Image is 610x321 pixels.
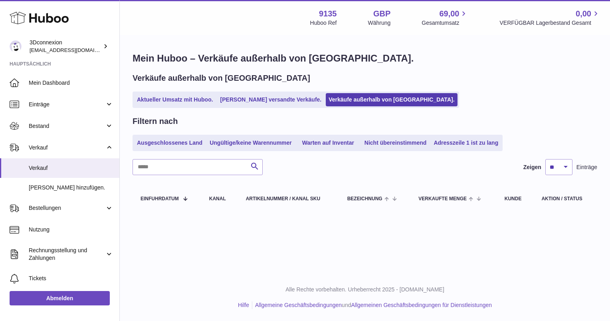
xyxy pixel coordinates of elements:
h2: Filtern nach [133,116,178,127]
div: Währung [368,19,391,27]
span: Nutzung [29,226,113,233]
span: Verkauf [29,144,105,152]
a: [PERSON_NAME] versandte Verkäufe. [218,93,325,106]
span: Tickets [29,275,113,282]
div: Huboo Ref [310,19,337,27]
span: Bezeichnung [347,196,382,201]
div: Aktion / Status [541,196,589,201]
h1: Mein Huboo – Verkäufe außerhalb von [GEOGRAPHIC_DATA]. [133,52,597,65]
a: 0,00 VERFÜGBAR Lagerbestand Gesamt [499,8,600,27]
div: Kunde [505,196,526,201]
span: Einträge [29,101,105,108]
span: Einfuhrdatum [141,196,179,201]
div: Artikelnummer / Kanal SKU [246,196,331,201]
a: Abmelden [10,291,110,305]
span: Bestellungen [29,204,105,212]
span: [PERSON_NAME] hinzufügen. [29,184,113,191]
a: Warten auf Inventar [296,136,360,150]
span: Einträge [576,163,597,171]
span: 0,00 [576,8,591,19]
a: 69,00 Gesamtumsatz [422,8,468,27]
span: Gesamtumsatz [422,19,468,27]
p: Alle Rechte vorbehalten. Urheberrecht 2025 - [DOMAIN_NAME] [126,286,604,293]
span: [EMAIL_ADDRESS][DOMAIN_NAME] [30,47,117,53]
div: 3Dconnexion [30,39,101,54]
a: Verkäufe außerhalb von [GEOGRAPHIC_DATA]. [326,93,457,106]
a: Nicht übereinstimmend [362,136,430,150]
span: 69,00 [439,8,459,19]
a: Aktueller Umsatz mit Huboo. [134,93,216,106]
strong: GBP [373,8,390,19]
label: Zeigen [523,163,541,171]
a: Adresszeile 1 ist zu lang [431,136,501,150]
span: Verkaufte Menge [418,196,467,201]
a: Ausgeschlossenes Land [134,136,205,150]
h2: Verkäufe außerhalb von [GEOGRAPHIC_DATA] [133,73,310,84]
span: Bestand [29,122,105,130]
strong: 9135 [319,8,337,19]
a: Allgemeinen Geschäftsbedingungen für Dienstleistungen [351,302,492,308]
span: Rechnungsstellung und Zahlungen [29,247,105,262]
li: und [252,301,492,309]
div: Kanal [209,196,230,201]
span: VERFÜGBAR Lagerbestand Gesamt [499,19,600,27]
a: Allgemeine Geschäftsbedingungen [255,302,342,308]
span: Verkauf [29,164,113,172]
a: Ungültige/keine Warennummer [207,136,295,150]
a: Hilfe [238,302,249,308]
img: order_eu@3dconnexion.com [10,40,22,52]
span: Mein Dashboard [29,79,113,87]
